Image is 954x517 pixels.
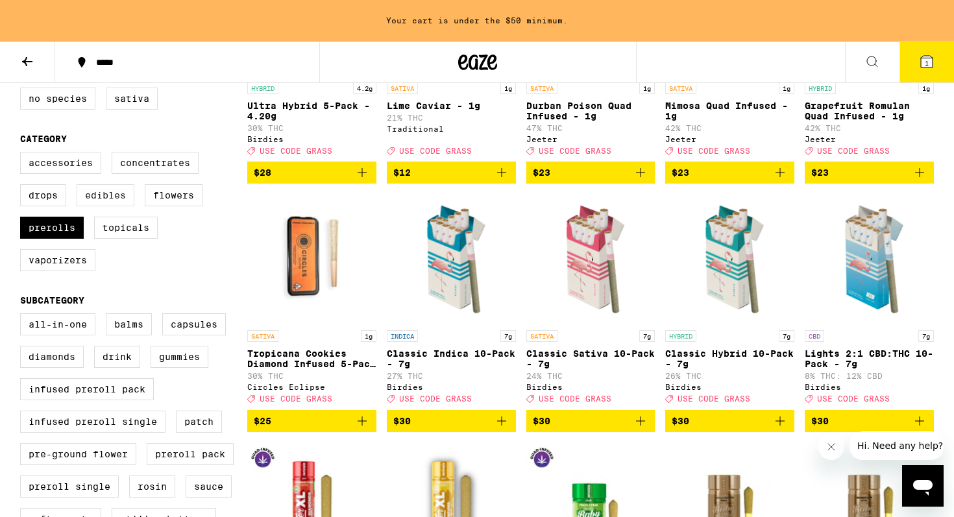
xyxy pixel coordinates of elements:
[526,372,655,380] p: 24% THC
[361,330,376,342] p: 1g
[665,194,794,324] img: Birdies - Classic Hybrid 10-Pack - 7g
[665,194,794,409] a: Open page for Classic Hybrid 10-Pack - 7g from Birdies
[526,348,655,369] p: Classic Sativa 10-Pack - 7g
[639,330,655,342] p: 7g
[665,162,794,184] button: Add to bag
[533,416,550,426] span: $30
[817,147,890,155] span: USE CODE GRASS
[665,348,794,369] p: Classic Hybrid 10-Pack - 7g
[247,410,376,432] button: Add to bag
[247,162,376,184] button: Add to bag
[526,194,655,409] a: Open page for Classic Sativa 10-Pack - 7g from Birdies
[526,162,655,184] button: Add to bag
[387,410,516,432] button: Add to bag
[247,372,376,380] p: 30% THC
[247,194,376,324] img: Circles Eclipse - Tropicana Cookies Diamond Infused 5-Pack - 3.5g
[526,124,655,132] p: 47% THC
[247,383,376,391] div: Circles Eclipse
[387,383,516,391] div: Birdies
[106,88,158,110] label: Sativa
[526,82,557,94] p: SATIVA
[387,114,516,122] p: 21% THC
[247,194,376,409] a: Open page for Tropicana Cookies Diamond Infused 5-Pack - 3.5g from Circles Eclipse
[817,395,890,403] span: USE CODE GRASS
[387,82,418,94] p: SATIVA
[387,101,516,111] p: Lime Caviar - 1g
[162,313,226,335] label: Capsules
[20,295,84,306] legend: Subcategory
[387,372,516,380] p: 27% THC
[393,167,411,178] span: $12
[539,147,611,155] span: USE CODE GRASS
[918,82,934,94] p: 1g
[500,330,516,342] p: 7g
[145,184,202,206] label: Flowers
[811,416,829,426] span: $30
[247,348,376,369] p: Tropicana Cookies Diamond Infused 5-Pack - 3.5g
[353,82,376,94] p: 4.2g
[247,124,376,132] p: 30% THC
[399,395,472,403] span: USE CODE GRASS
[147,443,234,465] label: Preroll Pack
[94,346,140,368] label: Drink
[850,431,944,460] iframe: Message from company
[186,475,232,498] label: Sauce
[112,152,199,174] label: Concentrates
[526,330,557,342] p: SATIVA
[20,152,101,174] label: Accessories
[106,313,152,335] label: Balms
[678,395,750,403] span: USE CODE GRASS
[779,82,794,94] p: 1g
[247,330,278,342] p: SATIVA
[805,410,934,432] button: Add to bag
[665,372,794,380] p: 26% THC
[94,217,158,239] label: Topicals
[151,346,208,368] label: Gummies
[20,346,84,368] label: Diamonds
[20,313,95,335] label: All-In-One
[818,434,844,460] iframe: Close message
[665,330,696,342] p: HYBRID
[387,194,516,324] img: Birdies - Classic Indica 10-Pack - 7g
[672,167,689,178] span: $23
[20,475,119,498] label: Preroll Single
[247,135,376,143] div: Birdies
[805,124,934,132] p: 42% THC
[20,443,136,465] label: Pre-ground Flower
[805,372,934,380] p: 8% THC: 12% CBD
[20,184,66,206] label: Drops
[805,330,824,342] p: CBD
[805,162,934,184] button: Add to bag
[20,411,165,433] label: Infused Preroll Single
[20,88,95,110] label: No Species
[526,410,655,432] button: Add to bag
[526,194,655,324] img: Birdies - Classic Sativa 10-Pack - 7g
[902,465,944,507] iframe: Button to launch messaging window
[129,475,175,498] label: Rosin
[665,124,794,132] p: 42% THC
[805,194,934,324] img: Birdies - Lights 2:1 CBD:THC 10-Pack - 7g
[811,167,829,178] span: $23
[639,82,655,94] p: 1g
[665,383,794,391] div: Birdies
[665,82,696,94] p: SATIVA
[539,395,611,403] span: USE CODE GRASS
[387,125,516,133] div: Traditional
[665,101,794,121] p: Mimosa Quad Infused - 1g
[805,383,934,391] div: Birdies
[672,416,689,426] span: $30
[387,348,516,369] p: Classic Indica 10-Pack - 7g
[805,135,934,143] div: Jeeter
[665,410,794,432] button: Add to bag
[254,416,271,426] span: $25
[925,59,929,67] span: 1
[387,330,418,342] p: INDICA
[247,101,376,121] p: Ultra Hybrid 5-Pack - 4.20g
[247,82,278,94] p: HYBRID
[918,330,934,342] p: 7g
[526,101,655,121] p: Durban Poison Quad Infused - 1g
[20,378,154,400] label: Infused Preroll Pack
[176,411,222,433] label: Patch
[77,184,134,206] label: Edibles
